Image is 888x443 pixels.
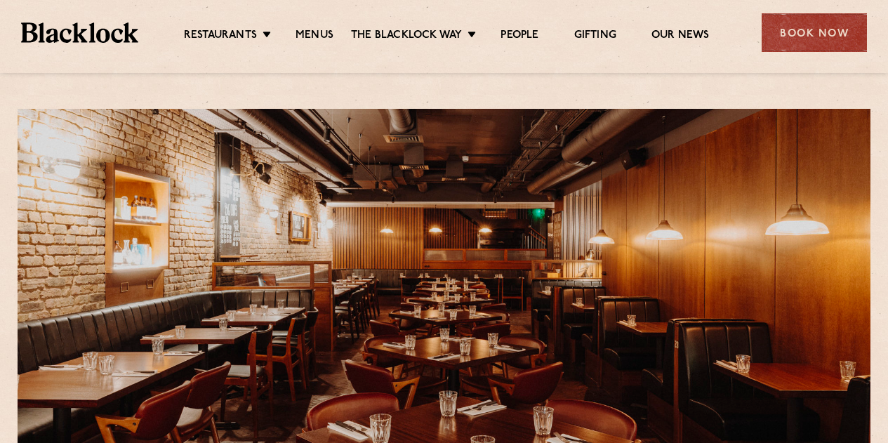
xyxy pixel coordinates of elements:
a: The Blacklock Way [351,29,462,44]
a: Menus [296,29,333,44]
a: Gifting [574,29,616,44]
img: BL_Textured_Logo-footer-cropped.svg [21,22,138,42]
a: Restaurants [184,29,257,44]
a: Our News [651,29,710,44]
a: People [501,29,538,44]
div: Book Now [762,13,867,52]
